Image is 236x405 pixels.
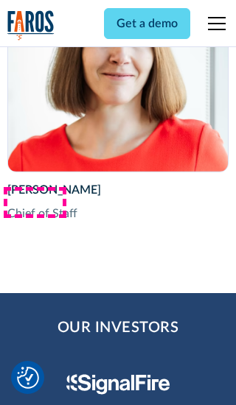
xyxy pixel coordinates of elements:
[7,10,55,40] img: Logo of the analytics and reporting company Faros.
[104,8,190,39] a: Get a demo
[17,367,39,389] img: Revisit consent button
[199,6,229,41] div: menu
[7,205,229,222] div: Chief of Staff
[7,181,229,199] div: [PERSON_NAME]
[17,367,39,389] button: Cookie Settings
[66,374,170,395] img: Signal Fire Logo
[58,317,179,339] h2: Our Investors
[7,10,55,40] a: home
